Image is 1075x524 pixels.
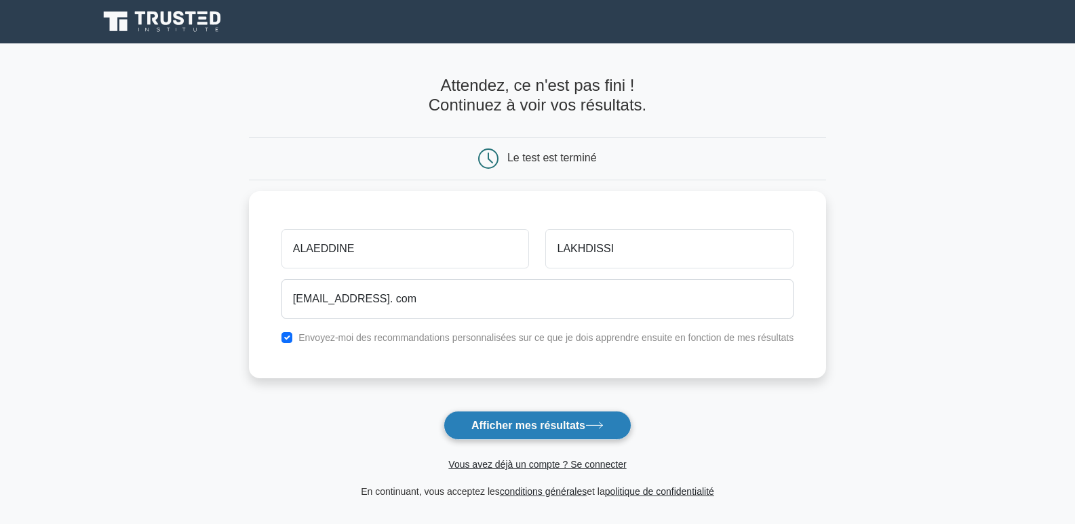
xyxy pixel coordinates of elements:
font: Envoyez-moi des recommandations personnalisées sur ce que je dois apprendre ensuite en fonction d... [298,332,794,343]
button: Afficher mes résultats [444,411,631,440]
input: Prénom [281,229,530,268]
font: Attendez, ce n'est pas fini ! [440,76,634,94]
font: Le test est terminé [507,152,597,163]
font: En continuant, vous acceptez les [361,486,500,497]
input: Nom de famille [545,229,794,268]
font: Continuez à voir vos résultats. [429,96,646,114]
input: E-mail [281,279,794,319]
a: conditions générales [500,486,587,497]
a: politique de confidentialité [605,486,714,497]
font: et la [587,486,604,497]
font: Afficher mes résultats [471,420,585,431]
a: Vous avez déjà un compte ? Se connecter [448,459,626,470]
